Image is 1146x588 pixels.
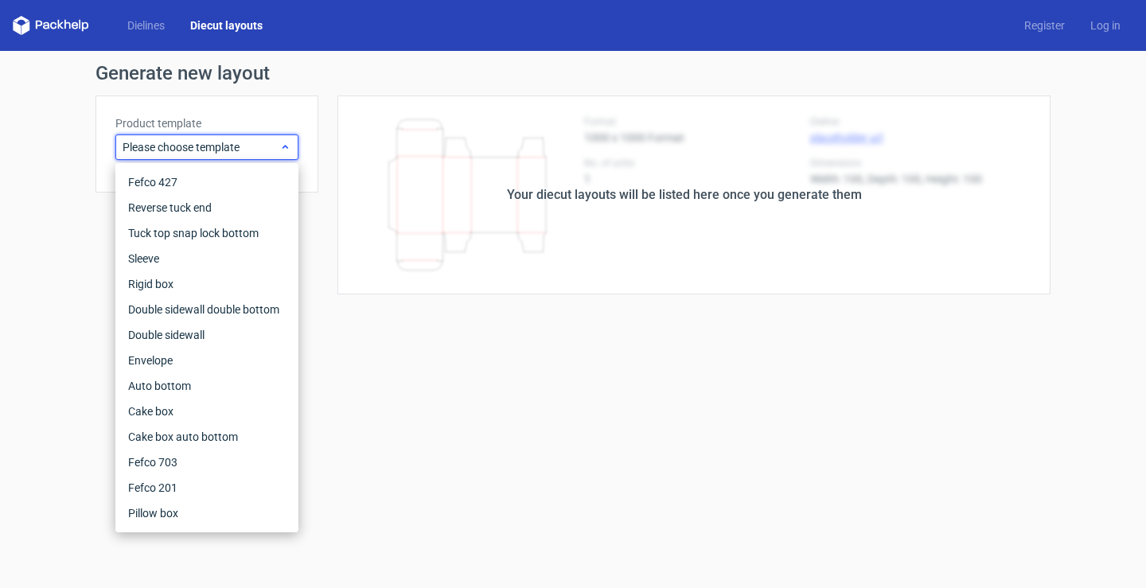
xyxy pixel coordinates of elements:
div: Pillow box [122,500,292,526]
div: Reverse tuck end [122,195,292,220]
div: Fefco 703 [122,450,292,475]
div: Fefco 201 [122,475,292,500]
a: Log in [1078,18,1133,33]
div: Cake box [122,399,292,424]
span: Please choose template [123,139,279,155]
h1: Generate new layout [95,64,1050,83]
a: Diecut layouts [177,18,275,33]
div: Double sidewall [122,322,292,348]
div: Tuck top snap lock bottom [122,220,292,246]
a: Dielines [115,18,177,33]
div: Auto bottom [122,373,292,399]
a: Register [1012,18,1078,33]
div: Fefco 427 [122,169,292,195]
div: Sleeve [122,246,292,271]
div: Rigid box [122,271,292,297]
div: Cake box auto bottom [122,424,292,450]
div: Double sidewall double bottom [122,297,292,322]
div: Envelope [122,348,292,373]
label: Product template [115,115,298,131]
div: Your diecut layouts will be listed here once you generate them [507,185,862,204]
